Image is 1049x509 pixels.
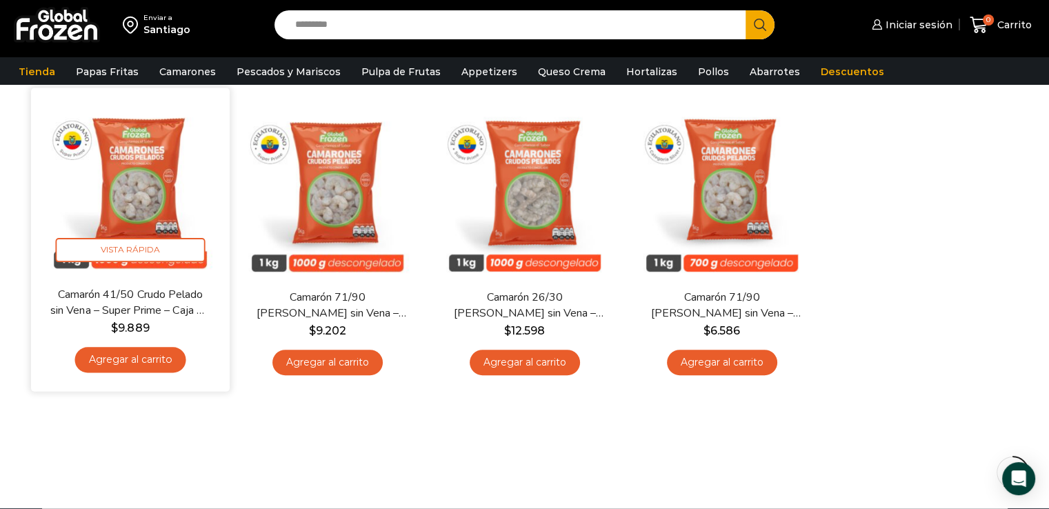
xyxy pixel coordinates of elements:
[983,14,994,26] span: 0
[619,59,684,85] a: Hortalizas
[531,59,612,85] a: Queso Crema
[55,238,205,262] span: Vista Rápida
[309,324,346,337] bdi: 9.202
[504,324,545,337] bdi: 12.598
[152,59,223,85] a: Camarones
[966,9,1035,41] a: 0 Carrito
[703,324,740,337] bdi: 6.586
[50,286,210,319] a: Camarón 41/50 Crudo Pelado sin Vena – Super Prime – Caja 10 kg
[703,324,710,337] span: $
[642,290,801,321] a: Camarón 71/90 [PERSON_NAME] sin Vena – Silver – Caja 10 kg
[12,59,62,85] a: Tienda
[1002,462,1035,495] div: Open Intercom Messenger
[111,321,118,335] span: $
[445,290,603,321] a: Camarón 26/30 [PERSON_NAME] sin Vena – Super Prime – Caja 10 kg
[814,59,891,85] a: Descuentos
[994,18,1032,32] span: Carrito
[69,59,146,85] a: Papas Fritas
[882,18,952,32] span: Iniciar sesión
[111,321,149,335] bdi: 9.889
[309,324,316,337] span: $
[143,23,190,37] div: Santiago
[123,13,143,37] img: address-field-icon.svg
[691,59,736,85] a: Pollos
[470,350,580,375] a: Agregar al carrito: “Camarón 26/30 Crudo Pelado sin Vena - Super Prime - Caja 10 kg”
[746,10,775,39] button: Search button
[74,347,186,372] a: Agregar al carrito: “Camarón 41/50 Crudo Pelado sin Vena - Super Prime - Caja 10 kg”
[354,59,448,85] a: Pulpa de Frutas
[504,324,511,337] span: $
[143,13,190,23] div: Enviar a
[743,59,807,85] a: Abarrotes
[868,11,952,39] a: Iniciar sesión
[248,290,406,321] a: Camarón 71/90 [PERSON_NAME] sin Vena – Super Prime – Caja 10 kg
[272,350,383,375] a: Agregar al carrito: “Camarón 71/90 Crudo Pelado sin Vena - Super Prime - Caja 10 kg”
[454,59,524,85] a: Appetizers
[230,59,348,85] a: Pescados y Mariscos
[667,350,777,375] a: Agregar al carrito: “Camarón 71/90 Crudo Pelado sin Vena - Silver - Caja 10 kg”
